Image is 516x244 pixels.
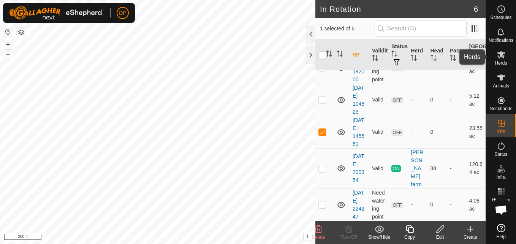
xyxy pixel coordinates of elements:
[489,106,512,111] span: Neckbands
[364,234,394,241] div: Show/Hide
[307,233,309,239] span: i
[466,148,486,189] td: 120.64 ac
[369,148,388,189] td: Valid
[466,189,486,221] td: 4.08 ac
[9,6,104,20] img: Gallagher Logo
[353,85,364,115] a: [DATE] 104823
[350,40,369,71] th: VP
[494,152,507,157] span: Status
[334,234,364,241] div: Turn Off
[391,165,400,172] span: ON
[455,234,486,241] div: Create
[369,116,388,148] td: Valid
[427,148,447,189] td: 38
[411,128,424,136] div: -
[447,148,466,189] td: -
[486,221,516,242] a: Help
[427,84,447,116] td: 0
[447,84,466,116] td: -
[493,84,509,88] span: Animals
[391,129,403,136] span: OFF
[369,40,388,71] th: Validity
[496,234,506,239] span: Help
[497,129,505,134] span: VPs
[3,27,13,36] button: Reset Map
[474,3,478,15] span: 6
[495,61,507,65] span: Herds
[391,65,403,71] span: OFF
[427,189,447,221] td: 0
[394,234,425,241] div: Copy
[391,97,403,103] span: OFF
[466,84,486,116] td: 5.12 ac
[304,232,312,241] button: i
[427,116,447,148] td: 0
[353,52,364,82] a: [DATE] 192000
[492,198,510,202] span: Heatmap
[411,149,424,189] div: [PERSON_NAME] farm
[337,52,343,58] p-sorticon: Activate to sort
[372,56,378,62] p-sorticon: Activate to sort
[375,21,467,36] input: Search (S)
[466,40,486,71] th: [GEOGRAPHIC_DATA] Area
[312,234,325,240] span: Delete
[447,189,466,221] td: -
[466,116,486,148] td: 23.55 ac
[369,189,388,221] td: Need watering point
[496,175,505,179] span: Infra
[447,40,466,71] th: Pasture
[408,40,427,71] th: Herd
[388,40,408,71] th: Status
[411,56,417,62] p-sorticon: Activate to sort
[369,84,388,116] td: Valid
[326,52,332,58] p-sorticon: Activate to sort
[119,9,126,17] span: DP
[353,117,364,147] a: [DATE] 145551
[450,56,456,62] p-sorticon: Activate to sort
[447,116,466,148] td: -
[425,234,455,241] div: Edit
[490,15,511,20] span: Schedules
[320,25,375,33] span: 1 selected of 6
[17,28,26,37] button: Map Layers
[353,190,364,220] a: [DATE] 224247
[128,234,156,241] a: Privacy Policy
[490,198,513,221] a: Open chat
[431,56,437,62] p-sorticon: Activate to sort
[411,201,424,209] div: -
[391,202,403,208] span: OFF
[165,234,188,241] a: Contact Us
[3,40,13,49] button: +
[3,50,13,59] button: –
[411,96,424,104] div: -
[391,52,397,58] p-sorticon: Activate to sort
[489,38,513,43] span: Notifications
[427,40,447,71] th: Head
[353,153,364,183] a: [DATE] 200354
[320,5,474,14] h2: In Rotation
[469,60,475,66] p-sorticon: Activate to sort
